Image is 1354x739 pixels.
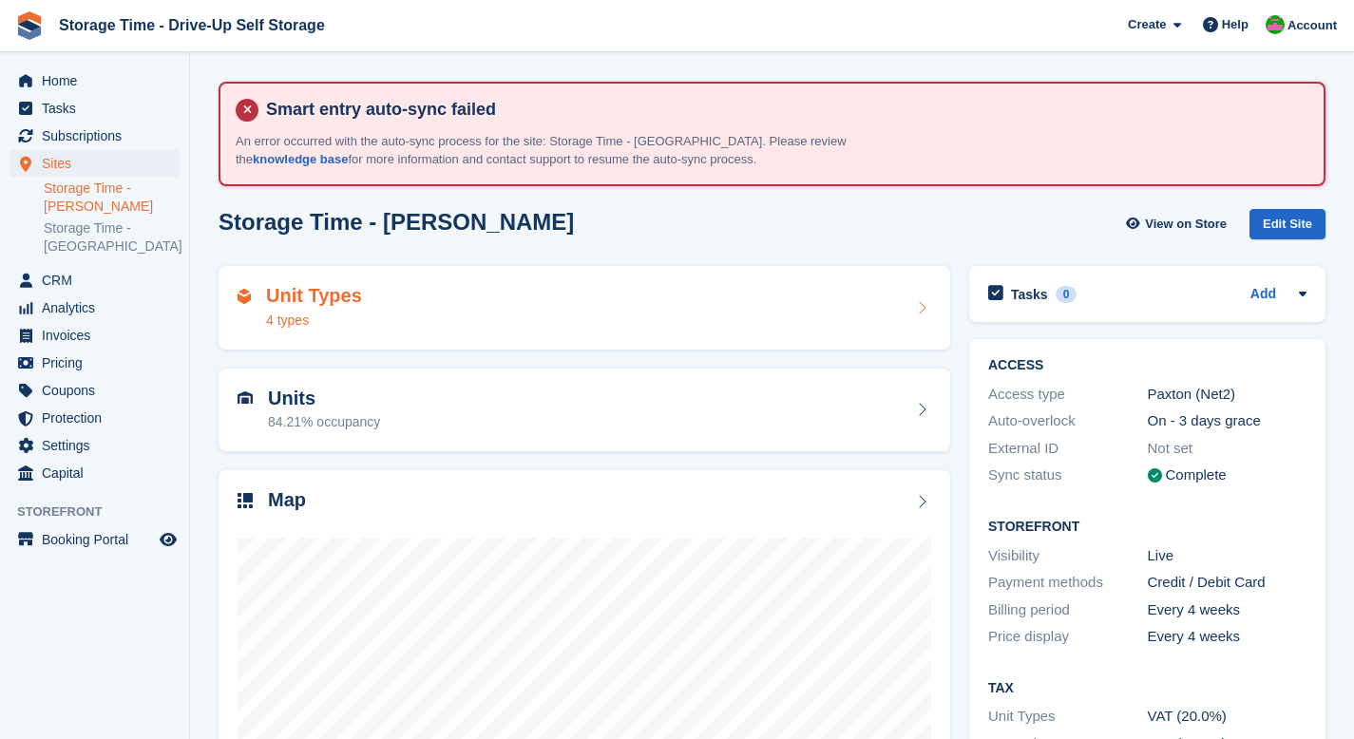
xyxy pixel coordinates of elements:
[1249,209,1325,240] div: Edit Site
[1148,599,1307,621] div: Every 4 weeks
[42,294,156,321] span: Analytics
[988,681,1306,696] h2: Tax
[1287,16,1337,35] span: Account
[10,350,180,376] a: menu
[1148,706,1307,728] div: VAT (20.0%)
[10,377,180,404] a: menu
[266,311,362,331] div: 4 types
[1056,286,1077,303] div: 0
[51,9,333,41] a: Storage Time - Drive-Up Self Storage
[157,528,180,551] a: Preview store
[1266,15,1285,34] img: Saeed
[10,432,180,459] a: menu
[266,285,362,307] h2: Unit Types
[1148,572,1307,594] div: Credit / Debit Card
[988,410,1148,432] div: Auto-overlock
[219,209,574,235] h2: Storage Time - [PERSON_NAME]
[42,526,156,553] span: Booking Portal
[1250,284,1276,306] a: Add
[1145,215,1227,234] span: View on Store
[219,266,950,350] a: Unit Types 4 types
[42,460,156,486] span: Capital
[42,350,156,376] span: Pricing
[988,545,1148,567] div: Visibility
[988,706,1148,728] div: Unit Types
[1148,410,1307,432] div: On - 3 days grace
[238,493,253,508] img: map-icn-33ee37083ee616e46c38cad1a60f524a97daa1e2b2c8c0bc3eb3415660979fc1.svg
[258,99,1308,121] h4: Smart entry auto-sync failed
[10,123,180,149] a: menu
[988,358,1306,373] h2: ACCESS
[10,294,180,321] a: menu
[268,489,306,511] h2: Map
[10,405,180,431] a: menu
[988,626,1148,648] div: Price display
[42,67,156,94] span: Home
[17,502,189,521] span: Storefront
[238,289,251,304] img: unit-type-icn-2b2737a686de81e16bb02015468b77c625bbabd49415b5ef34ead5e3b44a266d.svg
[10,267,180,294] a: menu
[1148,545,1307,567] div: Live
[44,180,180,216] a: Storage Time - [PERSON_NAME]
[1249,209,1325,248] a: Edit Site
[42,150,156,177] span: Sites
[268,412,380,432] div: 84.21% occupancy
[238,391,253,405] img: unit-icn-7be61d7bf1b0ce9d3e12c5938cc71ed9869f7b940bace4675aadf7bd6d80202e.svg
[44,219,180,256] a: Storage Time - [GEOGRAPHIC_DATA]
[42,405,156,431] span: Protection
[988,520,1306,535] h2: Storefront
[988,572,1148,594] div: Payment methods
[10,460,180,486] a: menu
[10,67,180,94] a: menu
[42,95,156,122] span: Tasks
[1148,384,1307,406] div: Paxton (Net2)
[10,95,180,122] a: menu
[268,388,380,409] h2: Units
[1166,464,1227,486] div: Complete
[15,11,44,40] img: stora-icon-8386f47178a22dfd0bd8f6a31ec36ba5ce8667c1dd55bd0f319d3a0aa187defe.svg
[253,152,348,166] a: knowledge base
[1222,15,1249,34] span: Help
[42,267,156,294] span: CRM
[10,322,180,349] a: menu
[1128,15,1166,34] span: Create
[10,150,180,177] a: menu
[1148,438,1307,460] div: Not set
[1123,209,1234,240] a: View on Store
[1011,286,1048,303] h2: Tasks
[236,132,901,169] p: An error occurred with the auto-sync process for the site: Storage Time - [GEOGRAPHIC_DATA]. Plea...
[42,377,156,404] span: Coupons
[42,432,156,459] span: Settings
[988,438,1148,460] div: External ID
[42,123,156,149] span: Subscriptions
[219,369,950,452] a: Units 84.21% occupancy
[988,384,1148,406] div: Access type
[988,464,1148,486] div: Sync status
[42,322,156,349] span: Invoices
[988,599,1148,621] div: Billing period
[10,526,180,553] a: menu
[1148,626,1307,648] div: Every 4 weeks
